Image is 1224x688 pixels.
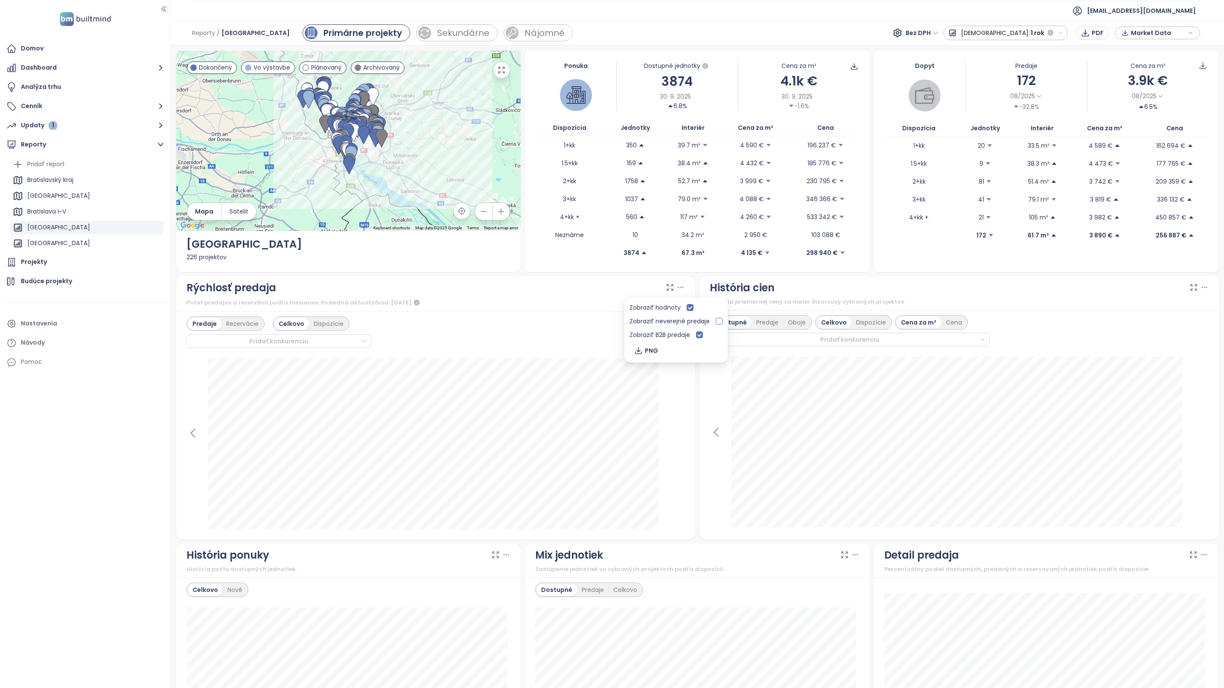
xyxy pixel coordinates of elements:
img: logo [57,10,114,28]
div: Dostupné [711,316,752,328]
p: 4 088 € [740,194,764,204]
p: 4 590 € [740,141,764,150]
span: caret-up [1051,161,1057,167]
div: Bratislava I-V [11,205,164,219]
span: caret-down [839,214,845,220]
span: caret-down [986,196,992,202]
div: Pridať report [11,158,164,171]
span: Market Data [1131,26,1186,39]
div: Domov [21,43,44,54]
span: caret-up [1138,104,1144,110]
div: Pomoc [4,354,166,371]
button: PDF [1076,26,1108,40]
img: wallet [915,86,934,105]
span: caret-up [639,214,645,220]
td: 2+kk [884,173,954,190]
div: Zobraziť hodnoty [629,303,681,312]
div: Zastúpenie jednotiek vo vybraných projektoch podľa dispozícií. [535,565,860,574]
span: caret-down [788,103,794,109]
span: caret-up [1113,196,1119,202]
span: Bez DPH [906,26,938,39]
button: Reporty [4,136,166,153]
span: Map data ©2025 Google [415,225,462,230]
a: Report a map error [484,225,518,230]
p: 4 432 € [740,158,764,168]
p: 51.4 m² [1028,177,1049,186]
span: caret-down [1115,161,1121,167]
div: Bratislavský kraj [11,173,164,187]
td: 4+kk + [884,208,954,226]
span: caret-down [702,196,708,202]
p: 560 [626,212,637,222]
span: caret-up [1188,179,1194,184]
span: 08/2025 [1132,91,1157,101]
span: caret-up [1186,196,1192,202]
td: Neznáme [535,226,604,244]
div: Updaty [21,120,57,131]
p: 41 [978,195,984,204]
div: Predaje [577,584,609,596]
p: 39.7 m² [678,141,700,150]
div: Cena [941,316,967,328]
div: Celkovo [816,316,851,328]
span: caret-up [1187,143,1193,149]
a: Domov [4,40,166,57]
span: caret-down [988,232,994,238]
div: Sekundárne [437,26,490,39]
span: caret-up [1187,161,1193,167]
a: sale [416,24,498,41]
p: 4 135 € [741,248,763,258]
div: [GEOGRAPHIC_DATA] [27,190,90,201]
div: 172 [966,70,1087,91]
div: Dispozície [851,316,891,328]
a: primary [303,24,410,41]
span: caret-up [702,160,708,166]
td: 1.5+kk [535,154,604,172]
span: caret-up [1051,179,1057,184]
div: Percentuálny podiel dostupných, predaných a rezervovaných jednotiek podľa dispozície. [884,565,1209,574]
span: caret-up [1114,232,1120,238]
span: 30. 9. 2025 [660,92,691,101]
span: caret-down [699,214,705,220]
td: 3+kk [535,190,604,208]
span: / [217,25,220,41]
p: 52.7 m² [678,176,700,186]
div: Rezervácie [221,318,263,330]
p: 336 132 € [1157,195,1185,204]
span: caret-down [766,214,772,220]
span: caret-up [1188,214,1194,220]
th: Jednotky [604,120,667,136]
span: [GEOGRAPHIC_DATA] [221,25,290,41]
span: caret-up [641,250,647,256]
div: Pridať report [27,159,65,170]
div: -1.6% [788,101,809,111]
div: Nastavenia [21,318,57,329]
span: caret-down [702,142,708,148]
a: rent [504,24,573,41]
p: 105 m² [1029,213,1048,222]
div: 6.8% [667,101,687,111]
th: Interiér [1017,120,1068,137]
a: Open this area in Google Maps (opens a new window) [178,220,207,231]
span: caret-down [839,250,845,256]
div: Bratislava I-V [27,206,66,217]
p: 4 589 € [1089,141,1113,150]
div: Predaje [752,316,783,328]
span: caret-down [1051,143,1057,149]
span: Vo výstavbe [254,63,290,72]
div: Nájomné [525,26,565,39]
p: 79.0 m² [678,194,701,204]
p: 117 m² [680,212,698,222]
span: PDF [1092,28,1104,38]
p: 33.5 m² [1028,141,1049,150]
button: [DEMOGRAPHIC_DATA]:1 rok [944,26,1068,40]
p: 2 950 € [744,230,767,240]
span: caret-down [838,160,844,166]
div: 1 [49,121,57,130]
p: 9 [979,159,983,168]
div: Celkovo [188,584,223,596]
span: Reporty [192,25,215,41]
div: História cien [710,280,775,296]
div: Dostupné jednotky [617,61,738,71]
span: caret-down [766,160,772,166]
